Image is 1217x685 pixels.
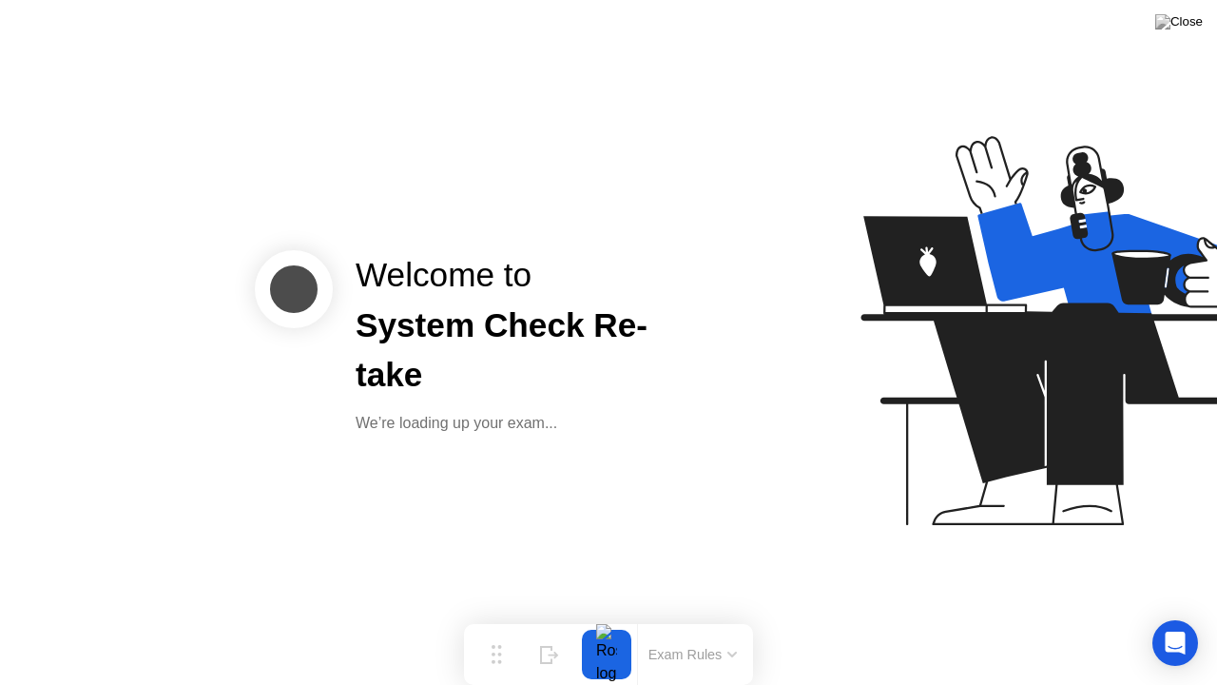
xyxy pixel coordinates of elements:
button: Exam Rules [643,646,744,663]
img: Close [1155,14,1203,29]
div: Open Intercom Messenger [1152,620,1198,666]
div: Welcome to [356,250,707,301]
div: We’re loading up your exam... [356,412,707,435]
div: System Check Re-take [356,301,707,401]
